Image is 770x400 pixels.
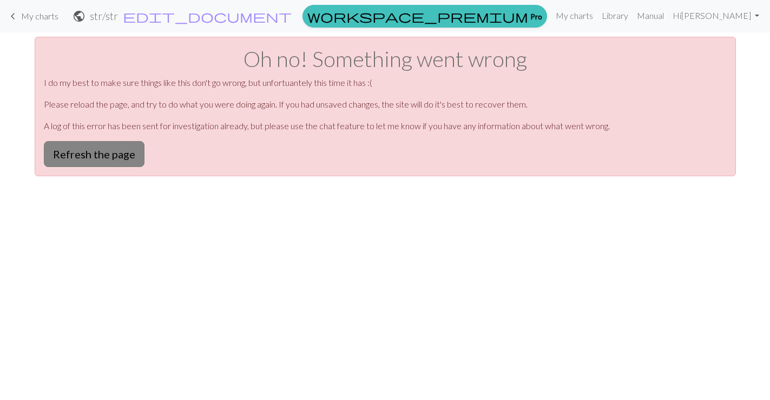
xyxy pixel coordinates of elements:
[44,46,727,72] h1: Oh no! Something went wrong
[123,9,292,24] span: edit_document
[90,10,118,22] h2: str / str
[21,11,58,21] span: My charts
[6,9,19,24] span: keyboard_arrow_left
[44,141,144,167] button: Refresh the page
[633,5,668,26] a: Manual
[44,119,727,132] p: A log of this error has been sent for investigation already, but please use the chat feature to l...
[307,9,528,24] span: workspace_premium
[6,7,58,25] a: My charts
[551,5,597,26] a: My charts
[73,9,85,24] span: public
[597,5,633,26] a: Library
[44,98,727,111] p: Please reload the page, and try to do what you were doing again. If you had unsaved changes, the ...
[668,5,764,26] a: Hi[PERSON_NAME]
[44,76,727,89] p: I do my best to make sure things like this don't go wrong, but unfortuantely this time it has :(
[302,5,547,28] a: Pro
